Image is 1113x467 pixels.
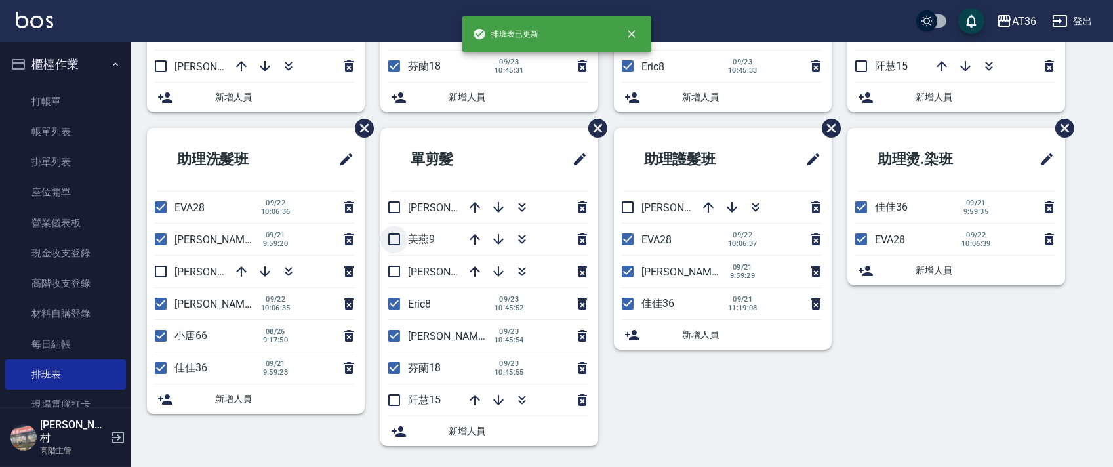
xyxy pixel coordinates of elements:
span: [PERSON_NAME]56 [174,266,265,278]
a: 營業儀表板 [5,208,126,238]
span: 刪除班表 [812,109,843,148]
span: 9:59:23 [261,368,290,376]
span: EVA28 [174,201,205,214]
a: 座位開單 [5,177,126,207]
span: 08/26 [261,327,290,336]
span: 09/23 [495,327,524,336]
a: 帳單列表 [5,117,126,147]
img: Person [10,424,37,451]
span: 新增人員 [215,91,354,104]
a: 材料自購登錄 [5,298,126,329]
span: 9:59:20 [261,239,290,248]
h5: [PERSON_NAME]村 [40,418,107,445]
h2: 助理洗髮班 [157,136,299,183]
div: 新增人員 [847,83,1065,112]
span: 09/21 [261,231,290,239]
span: 刪除班表 [1045,109,1076,148]
span: 芬蘭18 [408,361,441,374]
span: 新增人員 [449,424,588,438]
span: 11:19:08 [728,304,758,312]
span: 09/23 [495,58,524,66]
a: 打帳單 [5,87,126,117]
span: [PERSON_NAME]16 [174,60,265,73]
a: 每日結帳 [5,329,126,359]
span: 09/21 [961,199,990,207]
span: [PERSON_NAME]58 [641,266,732,278]
span: 09/21 [261,359,290,368]
span: 新增人員 [916,91,1055,104]
span: 修改班表的標題 [564,144,588,175]
span: 09/22 [728,231,758,239]
span: 芬蘭18 [408,60,441,72]
span: 修改班表的標題 [1031,144,1055,175]
span: 刪除班表 [578,109,609,148]
div: AT36 [1012,13,1036,30]
span: 新增人員 [449,91,588,104]
span: 09/23 [495,359,524,368]
span: 9:17:50 [261,336,290,344]
span: 09/23 [495,295,524,304]
span: 10:45:33 [728,66,758,75]
div: 新增人員 [380,83,598,112]
button: 登出 [1047,9,1097,33]
a: 掛單列表 [5,147,126,177]
span: [PERSON_NAME]56 [641,201,732,214]
span: 佳佳36 [875,201,908,213]
span: 刪除班表 [345,109,376,148]
span: 佳佳36 [641,297,674,310]
div: 新增人員 [614,320,832,350]
div: 新增人員 [147,83,365,112]
span: [PERSON_NAME]16 [408,201,498,214]
p: 高階主管 [40,445,107,457]
img: Logo [16,12,53,28]
span: 新增人員 [682,328,821,342]
span: 新增人員 [215,392,354,406]
h2: 助理護髮班 [624,136,766,183]
span: EVA28 [641,233,672,246]
span: 9:59:29 [728,272,757,280]
span: 排班表已更新 [473,28,538,41]
span: 阡慧15 [408,394,441,406]
span: 09/21 [728,295,758,304]
span: 10:45:55 [495,368,524,376]
span: 09/22 [261,295,291,304]
span: 10:45:31 [495,66,524,75]
span: Eric8 [408,298,431,310]
span: 10:06:39 [961,239,991,248]
h2: 助理燙.染班 [858,136,1002,183]
span: 小唐66 [174,329,207,342]
button: 櫃檯作業 [5,47,126,81]
a: 高階收支登錄 [5,268,126,298]
span: 修改班表的標題 [798,144,821,175]
span: 新增人員 [916,264,1055,277]
span: 09/23 [728,58,758,66]
div: 新增人員 [380,416,598,446]
span: EVA28 [875,233,905,246]
button: save [958,8,984,34]
button: AT36 [991,8,1042,35]
a: 現場電腦打卡 [5,390,126,420]
a: 現金收支登錄 [5,238,126,268]
span: 佳佳36 [174,361,207,374]
span: [PERSON_NAME]11 [408,330,498,342]
span: 10:06:36 [261,207,291,216]
span: 09/22 [961,231,991,239]
span: 阡慧15 [875,60,908,72]
span: Eric8 [641,60,664,73]
a: 排班表 [5,359,126,390]
span: 10:45:52 [495,304,524,312]
button: close [617,20,646,49]
span: 修改班表的標題 [331,144,354,175]
div: 新增人員 [847,256,1065,285]
span: 09/21 [728,263,757,272]
span: 09/22 [261,199,291,207]
span: [PERSON_NAME]55 [174,298,265,310]
span: 10:06:35 [261,304,291,312]
span: 9:59:35 [961,207,990,216]
span: 10:45:54 [495,336,524,344]
h2: 單剪髮 [391,136,519,183]
span: 新增人員 [682,91,821,104]
span: 美燕9 [408,233,435,245]
div: 新增人員 [614,83,832,112]
span: [PERSON_NAME]58 [174,233,265,246]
